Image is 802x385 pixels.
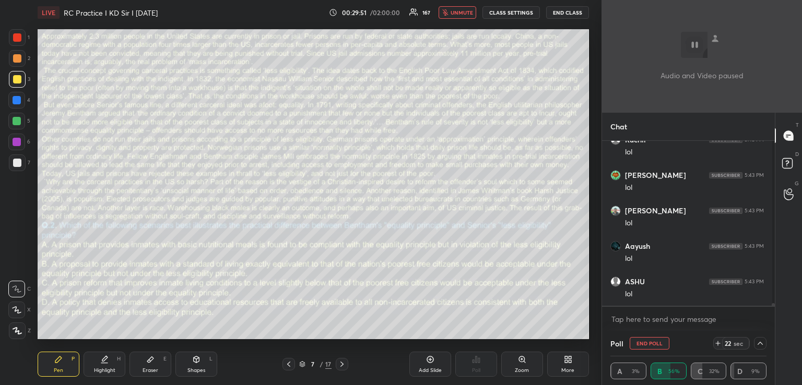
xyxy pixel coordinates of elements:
[9,50,30,67] div: 2
[795,150,799,158] p: D
[709,208,742,214] img: 4P8fHbbgJtejmAAAAAElFTkSuQmCC
[9,29,30,46] div: 1
[625,218,764,228] div: lol
[325,359,332,369] div: 17
[611,171,620,180] img: thumbnail.jpg
[515,368,529,373] div: Zoom
[610,338,623,349] h4: Poll
[209,356,213,362] div: L
[8,302,31,318] div: X
[422,10,430,15] div: 167
[732,339,745,347] div: sec
[117,356,121,362] div: H
[482,6,540,19] button: CLASS SETTINGS
[625,206,686,215] h6: [PERSON_NAME]
[625,171,686,180] h6: [PERSON_NAME]
[625,147,764,158] div: lol
[308,361,318,367] div: 7
[611,242,620,251] img: thumbnail.jpg
[611,206,620,215] img: thumbnail.jpg
[724,339,732,347] div: 22
[745,279,764,285] div: 5:43 PM
[611,277,620,286] img: default.png
[625,289,764,299] div: lol
[625,242,650,251] h6: Aayush
[546,6,589,19] button: END CLASS
[709,172,742,178] img: 4P8fHbbgJtejmAAAAAElFTkSuQmCC
[709,243,742,249] img: 4P8fHbbgJtejmAAAAAElFTkSuQmCC
[163,356,167,362] div: E
[625,254,764,264] div: lol
[38,6,60,19] div: LIVE
[143,368,158,373] div: Eraser
[745,172,764,178] div: 5:43 PM
[320,361,323,367] div: /
[9,154,30,171] div: 7
[625,277,645,286] h6: ASHU
[745,243,764,249] div: 5:43 PM
[187,368,205,373] div: Shapes
[795,179,799,187] p: G
[8,281,31,297] div: C
[709,279,742,285] img: 4P8fHbbgJtejmAAAAAElFTkSuQmCC
[94,368,115,373] div: Highlight
[8,134,30,150] div: 6
[661,70,744,81] p: Audio and Video paused
[796,121,799,129] p: T
[625,183,764,193] div: lol
[602,141,772,306] div: grid
[72,356,75,362] div: P
[439,6,476,19] button: unmute
[561,368,574,373] div: More
[451,9,473,16] span: unmute
[8,92,30,109] div: 4
[54,368,63,373] div: Pen
[9,322,31,339] div: Z
[8,113,30,129] div: 5
[419,368,442,373] div: Add Slide
[9,71,30,88] div: 3
[630,337,669,350] button: END POLL
[64,8,158,18] h4: RC Practice I KD Sir I [DATE]
[745,208,764,214] div: 5:43 PM
[602,113,635,140] p: Chat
